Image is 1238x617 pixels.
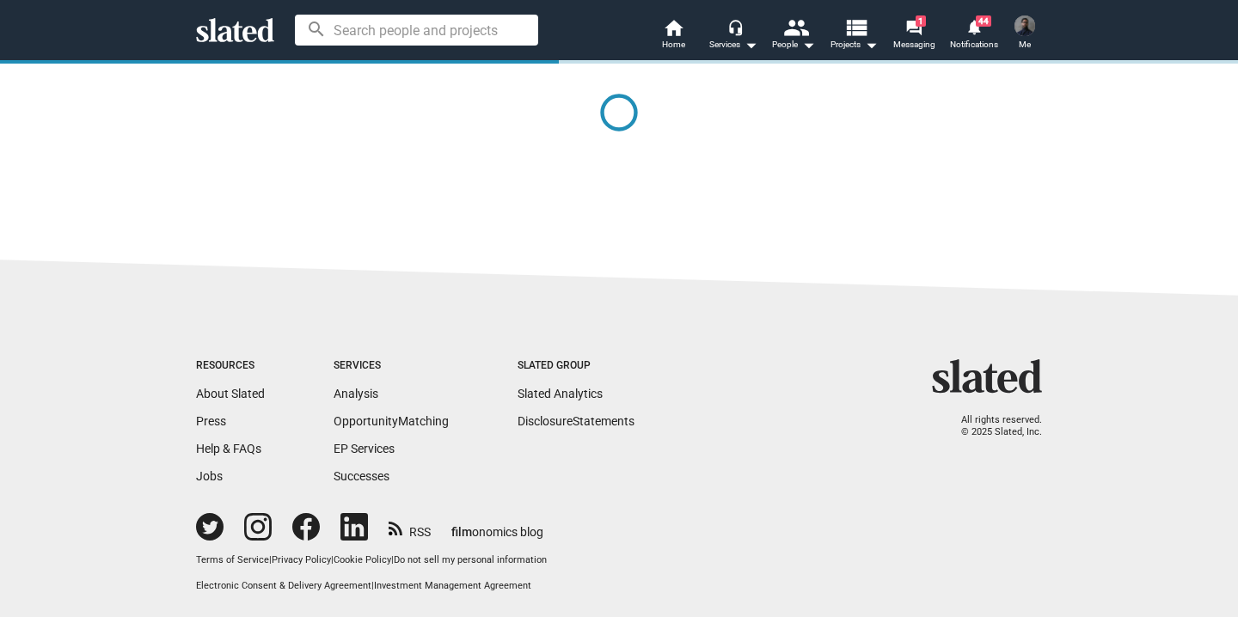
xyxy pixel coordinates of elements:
input: Search people and projects [295,15,538,46]
mat-icon: headset_mic [727,19,743,34]
a: Electronic Consent & Delivery Agreement [196,580,371,591]
mat-icon: forum [905,19,922,35]
p: All rights reserved. © 2025 Slated, Inc. [943,414,1042,439]
div: Slated Group [518,359,634,373]
a: Privacy Policy [272,554,331,565]
button: Services [703,17,763,55]
a: Analysis [334,387,378,400]
mat-icon: people [783,15,808,40]
span: Notifications [950,34,998,55]
a: About Slated [196,387,265,400]
button: Do not sell my personal information [394,554,547,567]
span: | [269,554,272,565]
div: People [772,34,815,55]
a: 1Messaging [884,17,944,55]
a: Jobs [196,469,223,483]
img: Poya Shohani [1014,15,1035,36]
span: | [391,554,394,565]
span: 44 [976,15,991,27]
button: People [763,17,824,55]
span: Home [662,34,685,55]
a: DisclosureStatements [518,414,634,428]
a: Investment Management Agreement [374,580,531,591]
a: Press [196,414,226,428]
span: | [331,554,334,565]
mat-icon: arrow_drop_down [861,34,881,55]
div: Services [334,359,449,373]
a: RSS [389,514,431,541]
mat-icon: home [663,17,683,38]
span: 1 [916,15,926,27]
button: Poya ShohaniMe [1004,12,1045,57]
span: film [451,525,472,539]
a: EP Services [334,442,395,455]
button: Projects [824,17,884,55]
a: Slated Analytics [518,387,603,400]
a: 44Notifications [944,17,1004,55]
mat-icon: view_list [843,15,868,40]
span: Projects [830,34,878,55]
mat-icon: arrow_drop_down [798,34,818,55]
a: filmonomics blog [451,510,543,541]
span: | [371,580,374,591]
a: Terms of Service [196,554,269,565]
div: Services [709,34,757,55]
div: Resources [196,359,265,373]
mat-icon: notifications [965,18,982,34]
a: Help & FAQs [196,442,261,455]
span: Messaging [893,34,935,55]
a: Cookie Policy [334,554,391,565]
span: Me [1019,34,1031,55]
a: Successes [334,469,389,483]
mat-icon: arrow_drop_down [740,34,761,55]
a: Home [643,17,703,55]
a: OpportunityMatching [334,414,449,428]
